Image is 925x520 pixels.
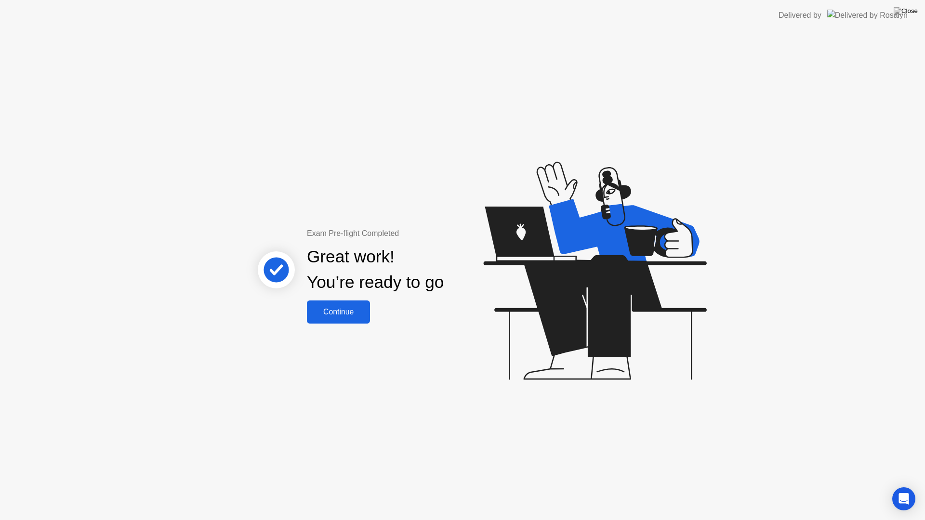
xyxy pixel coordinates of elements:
div: Exam Pre-flight Completed [307,228,506,239]
div: Great work! You’re ready to go [307,244,444,295]
img: Delivered by Rosalyn [827,10,908,21]
div: Open Intercom Messenger [892,487,915,510]
img: Close [894,7,918,15]
div: Continue [310,308,367,316]
div: Delivered by [779,10,821,21]
button: Continue [307,300,370,324]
